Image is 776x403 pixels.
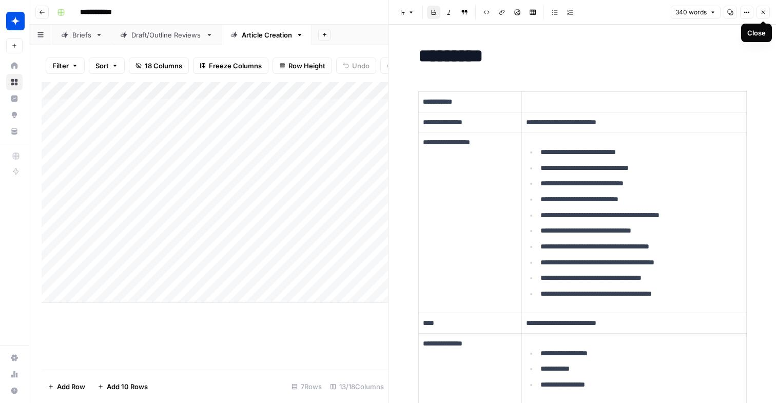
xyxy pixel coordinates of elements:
a: Opportunities [6,107,23,123]
div: Draft/Outline Reviews [131,30,202,40]
span: 18 Columns [145,61,182,71]
button: Filter [46,57,85,74]
button: 340 words [671,6,721,19]
button: Workspace: Wiz [6,8,23,34]
span: Add Row [57,381,85,392]
a: Home [6,57,23,74]
div: Close [747,28,766,38]
button: 18 Columns [129,57,189,74]
span: Undo [352,61,370,71]
img: Wiz Logo [6,12,25,30]
button: Freeze Columns [193,57,268,74]
a: Browse [6,74,23,90]
a: Draft/Outline Reviews [111,25,222,45]
span: Sort [95,61,109,71]
div: 13/18 Columns [326,378,388,395]
button: Undo [336,57,376,74]
button: Sort [89,57,125,74]
span: Add 10 Rows [107,381,148,392]
div: 7 Rows [287,378,326,395]
span: Filter [52,61,69,71]
a: Insights [6,90,23,107]
div: Article Creation [242,30,292,40]
a: Usage [6,366,23,382]
button: Add Row [42,378,91,395]
button: Row Height [273,57,332,74]
a: Your Data [6,123,23,140]
button: Add 10 Rows [91,378,154,395]
button: Help + Support [6,382,23,399]
a: Article Creation [222,25,312,45]
span: Freeze Columns [209,61,262,71]
a: Settings [6,350,23,366]
div: Briefs [72,30,91,40]
span: Row Height [288,61,325,71]
a: Briefs [52,25,111,45]
span: 340 words [675,8,707,17]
